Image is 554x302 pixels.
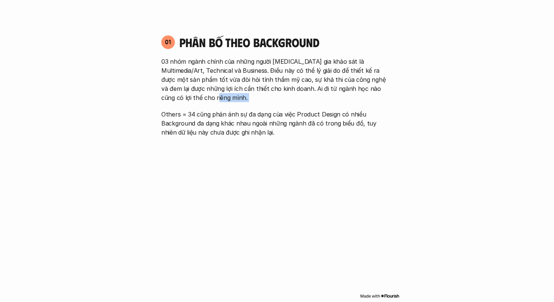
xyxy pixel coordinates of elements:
h4: Phân bố theo background [179,35,393,49]
img: Made with Flourish [360,293,399,299]
iframe: Interactive or visual content [155,148,399,291]
p: 01 [165,39,171,45]
p: Others = 34 cũng phản ánh sự đa dạng của việc Product Design có nhiều Background đa dạng khác nha... [161,110,393,137]
p: 03 nhóm ngành chính của những người [MEDICAL_DATA] gia khảo sát là Multimedia/Art, Technical và B... [161,57,393,102]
